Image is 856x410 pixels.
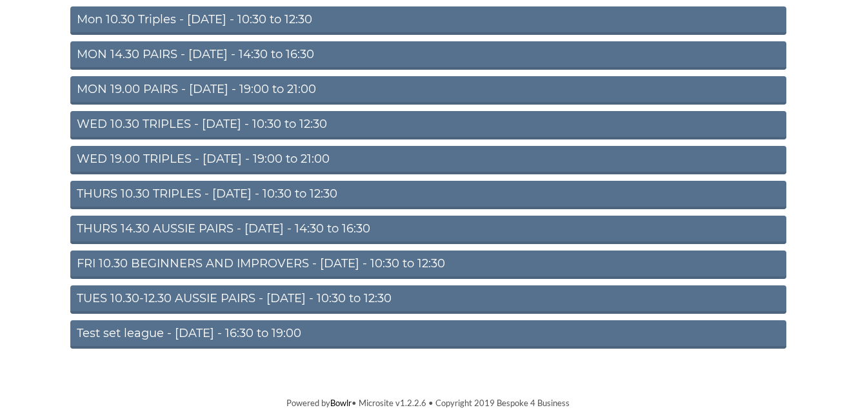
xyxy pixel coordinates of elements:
[70,320,786,349] a: Test set league - [DATE] - 16:30 to 19:00
[70,251,786,279] a: FRI 10.30 BEGINNERS AND IMPROVERS - [DATE] - 10:30 to 12:30
[70,216,786,244] a: THURS 14.30 AUSSIE PAIRS - [DATE] - 14:30 to 16:30
[70,111,786,139] a: WED 10.30 TRIPLES - [DATE] - 10:30 to 12:30
[70,76,786,105] a: MON 19.00 PAIRS - [DATE] - 19:00 to 21:00
[70,6,786,35] a: Mon 10.30 Triples - [DATE] - 10:30 to 12:30
[330,398,352,408] a: Bowlr
[286,398,570,408] span: Powered by • Microsite v1.2.2.6 • Copyright 2019 Bespoke 4 Business
[70,181,786,209] a: THURS 10.30 TRIPLES - [DATE] - 10:30 to 12:30
[70,41,786,70] a: MON 14.30 PAIRS - [DATE] - 14:30 to 16:30
[70,146,786,174] a: WED 19.00 TRIPLES - [DATE] - 19:00 to 21:00
[70,285,786,314] a: TUES 10.30-12.30 AUSSIE PAIRS - [DATE] - 10:30 to 12:30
